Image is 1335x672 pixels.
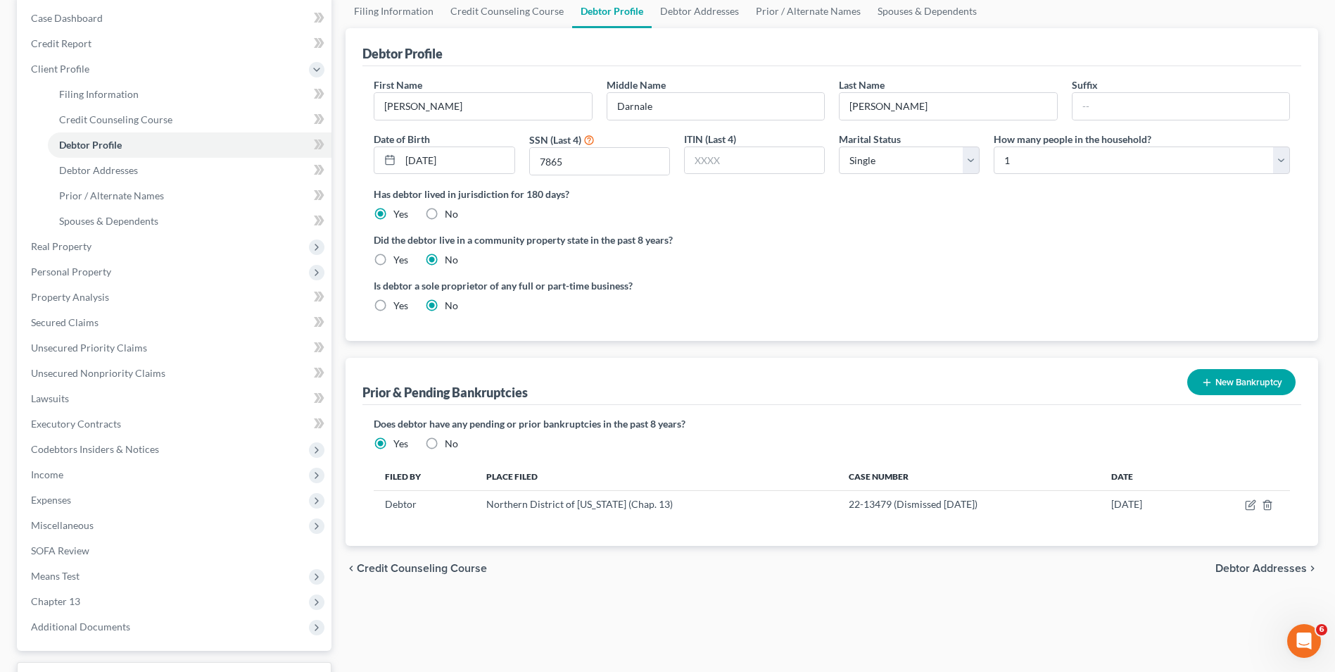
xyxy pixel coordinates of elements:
label: First Name [374,77,422,92]
a: Filing Information [48,82,331,107]
td: Debtor [374,491,475,518]
span: Unsecured Priority Claims [31,342,147,354]
span: Client Profile [31,63,89,75]
label: Has debtor lived in jurisdiction for 180 days? [374,187,1290,201]
span: Secured Claims [31,316,99,328]
a: Credit Counseling Course [48,107,331,132]
a: Lawsuits [20,386,331,411]
a: Debtor Profile [48,132,331,158]
a: SOFA Review [20,538,331,564]
input: -- [1073,93,1289,120]
a: Secured Claims [20,310,331,335]
label: No [445,207,458,221]
th: Place Filed [475,462,837,490]
label: Did the debtor live in a community property state in the past 8 years? [374,232,1290,247]
th: Case Number [837,462,1100,490]
span: Codebtors Insiders & Notices [31,443,159,455]
input: XXXX [530,148,669,175]
label: Is debtor a sole proprietor of any full or part-time business? [374,278,825,293]
a: Prior / Alternate Names [48,183,331,209]
i: chevron_left [346,563,357,574]
input: -- [840,93,1056,120]
a: Credit Report [20,31,331,56]
span: Income [31,468,63,480]
div: Debtor Profile [362,45,443,62]
td: 22-13479 (Dismissed [DATE]) [837,491,1100,518]
span: Credit Counseling Course [59,113,172,125]
span: Miscellaneous [31,519,94,531]
span: Case Dashboard [31,12,103,24]
a: Executory Contracts [20,411,331,437]
a: Property Analysis [20,285,331,310]
span: SOFA Review [31,545,89,556]
a: Unsecured Nonpriority Claims [20,361,331,386]
th: Date [1100,462,1193,490]
span: Chapter 13 [31,595,80,607]
input: M.I [607,93,824,120]
td: Northern District of [US_STATE] (Chap. 13) [475,491,837,518]
a: Unsecured Priority Claims [20,335,331,361]
label: No [445,437,458,451]
a: Debtor Addresses [48,158,331,183]
span: Spouses & Dependents [59,215,158,227]
button: chevron_left Credit Counseling Course [346,563,487,574]
div: Prior & Pending Bankruptcies [362,384,528,401]
label: Does debtor have any pending or prior bankruptcies in the past 8 years? [374,416,1290,431]
a: Spouses & Dependents [48,209,331,234]
label: Date of Birth [374,132,430,147]
i: chevron_right [1307,563,1318,574]
input: XXXX [685,147,824,174]
td: [DATE] [1100,491,1193,518]
label: No [445,253,458,267]
span: Debtor Profile [59,139,122,151]
label: Yes [393,299,408,313]
label: Yes [393,207,408,221]
th: Filed By [374,462,475,490]
label: Middle Name [607,77,666,92]
span: Lawsuits [31,392,69,404]
input: MM/DD/YYYY [400,147,514,174]
label: Yes [393,253,408,267]
label: Yes [393,437,408,451]
label: Marital Status [839,132,901,147]
span: Filing Information [59,88,139,100]
span: Personal Property [31,266,111,278]
input: -- [374,93,591,120]
button: New Bankruptcy [1187,369,1296,395]
a: Case Dashboard [20,6,331,31]
label: How many people in the household? [994,132,1151,147]
label: Last Name [839,77,885,92]
label: Suffix [1072,77,1098,92]
span: Means Test [31,570,80,582]
span: Executory Contracts [31,418,121,430]
span: Debtor Addresses [59,164,138,176]
span: Credit Report [31,37,91,49]
span: Expenses [31,494,71,506]
label: ITIN (Last 4) [684,132,736,147]
iframe: Intercom live chat [1287,624,1321,658]
label: SSN (Last 4) [529,132,581,147]
span: Real Property [31,240,91,252]
button: Debtor Addresses chevron_right [1215,563,1318,574]
span: 6 [1316,624,1327,635]
span: Unsecured Nonpriority Claims [31,367,165,379]
span: Debtor Addresses [1215,563,1307,574]
span: Credit Counseling Course [357,563,487,574]
label: No [445,299,458,313]
span: Additional Documents [31,621,130,633]
span: Property Analysis [31,291,109,303]
span: Prior / Alternate Names [59,189,164,201]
